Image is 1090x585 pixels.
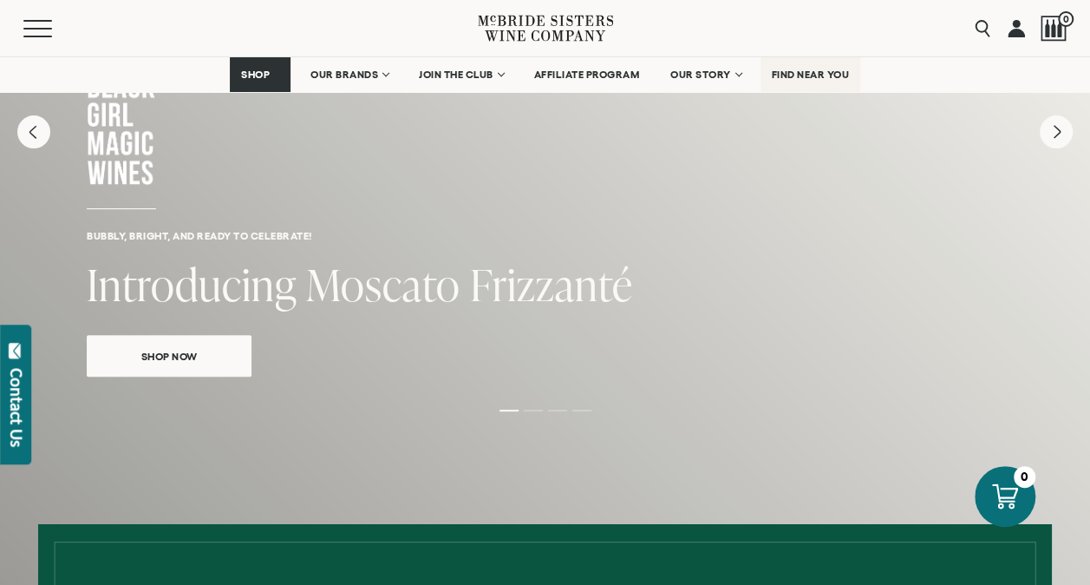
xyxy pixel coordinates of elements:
a: AFFILIATE PROGRAM [523,57,651,92]
span: FIND NEAR YOU [772,69,850,81]
span: Frizzanté [470,254,633,314]
a: JOIN THE CLUB [408,57,514,92]
span: Introducing [87,254,297,314]
button: Mobile Menu Trigger [23,20,86,37]
li: Page dot 4 [572,410,591,411]
span: SHOP [241,69,271,81]
a: SHOP [230,57,290,92]
div: 0 [1014,466,1035,488]
a: Shop Now [87,335,251,377]
a: FIND NEAR YOU [760,57,861,92]
span: AFFILIATE PROGRAM [534,69,640,81]
span: 0 [1058,11,1074,27]
li: Page dot 3 [548,410,567,411]
li: Page dot 2 [524,410,543,411]
div: Contact Us [8,368,25,447]
span: JOIN THE CLUB [419,69,493,81]
a: OUR BRANDS [299,57,399,92]
button: Previous [17,115,50,148]
span: OUR BRANDS [310,69,378,81]
li: Page dot 1 [499,410,519,411]
span: Shop Now [111,346,228,366]
span: OUR STORY [670,69,731,81]
a: OUR STORY [659,57,752,92]
span: Moscato [306,254,460,314]
button: Next [1040,115,1073,148]
h6: Bubbly, bright, and ready to celebrate! [87,230,1003,241]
